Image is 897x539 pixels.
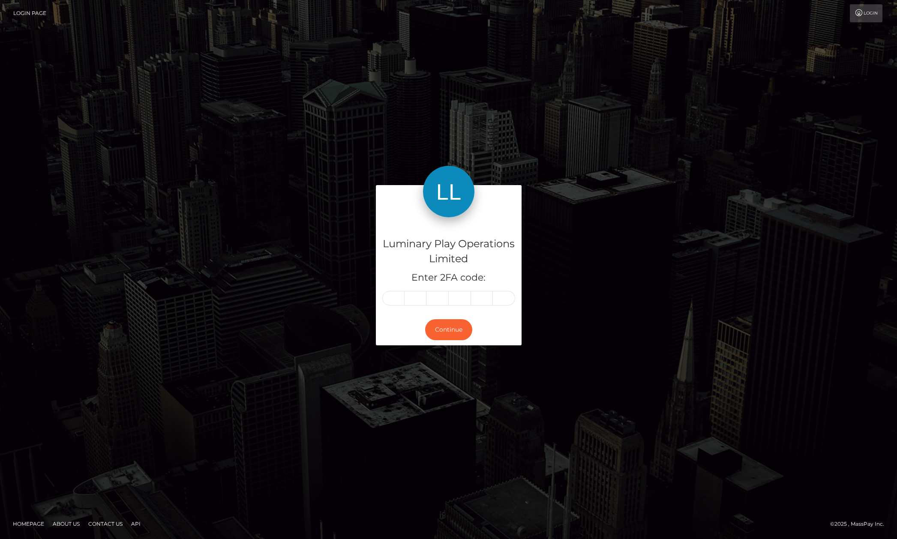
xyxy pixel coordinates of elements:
[425,319,472,340] button: Continue
[128,517,144,530] a: API
[49,517,83,530] a: About Us
[382,237,515,267] h4: Luminary Play Operations Limited
[382,271,515,284] h5: Enter 2FA code:
[13,4,46,22] a: Login Page
[85,517,126,530] a: Contact Us
[9,517,48,530] a: Homepage
[423,166,474,217] img: Luminary Play Operations Limited
[850,4,882,22] a: Login
[830,519,891,529] div: © 2025 , MassPay Inc.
